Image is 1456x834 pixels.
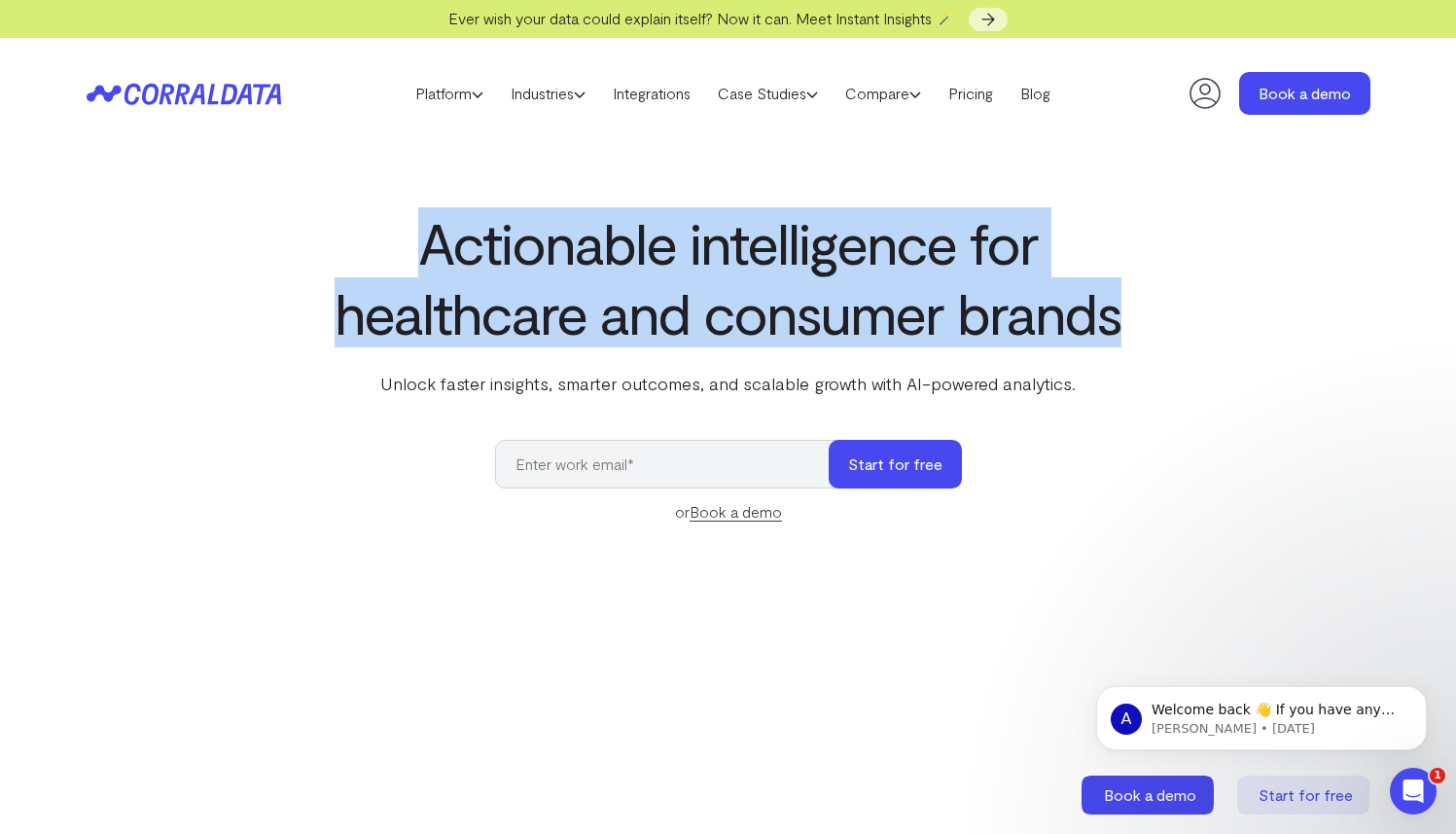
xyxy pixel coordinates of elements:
[704,79,832,108] a: Case Studies
[1237,776,1373,815] a: Start for free
[1007,79,1064,108] a: Blog
[690,502,782,522] a: Book a demo
[332,371,1125,396] p: Unlock faster insights, smarter outcomes, and scalable growth with AI-powered analytics.
[1390,768,1437,815] iframe: Intercom live chat
[1104,785,1196,804] span: Book a demo
[935,79,1007,108] a: Pricing
[1067,645,1456,781] iframe: Intercom notifications message
[599,79,704,108] a: Integrations
[829,440,962,489] button: Start for free
[1082,776,1218,815] a: Book a demo
[1259,785,1353,804] span: Start for free
[1430,768,1445,783] span: 1
[402,79,497,108] a: Platform
[448,9,955,27] span: Ever wish your data could explain itself? Now it can. Meet Instant Insights 🪄
[495,500,962,524] div: or
[332,207,1125,347] h1: Actionable intelligence for healthcare and consumer brands
[495,440,848,489] input: Enter work email*
[497,79,599,108] a: Industries
[832,79,935,108] a: Compare
[1239,72,1370,115] a: Book a demo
